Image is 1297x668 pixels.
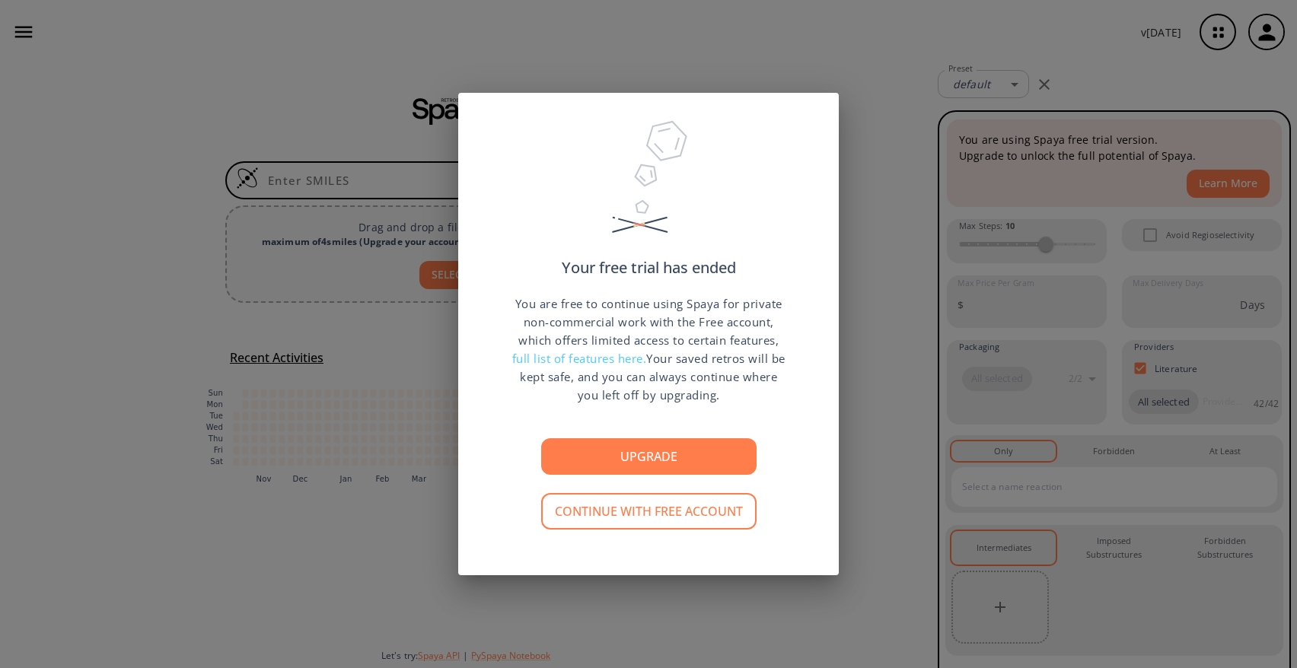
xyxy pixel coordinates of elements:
img: Trial Ended [605,116,692,260]
button: Upgrade [541,438,757,475]
span: full list of features here. [512,351,647,366]
p: You are free to continue using Spaya for private non-commercial work with the Free account, which... [511,294,786,404]
button: Continue with free account [541,493,757,530]
p: Your free trial has ended [562,260,736,275]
